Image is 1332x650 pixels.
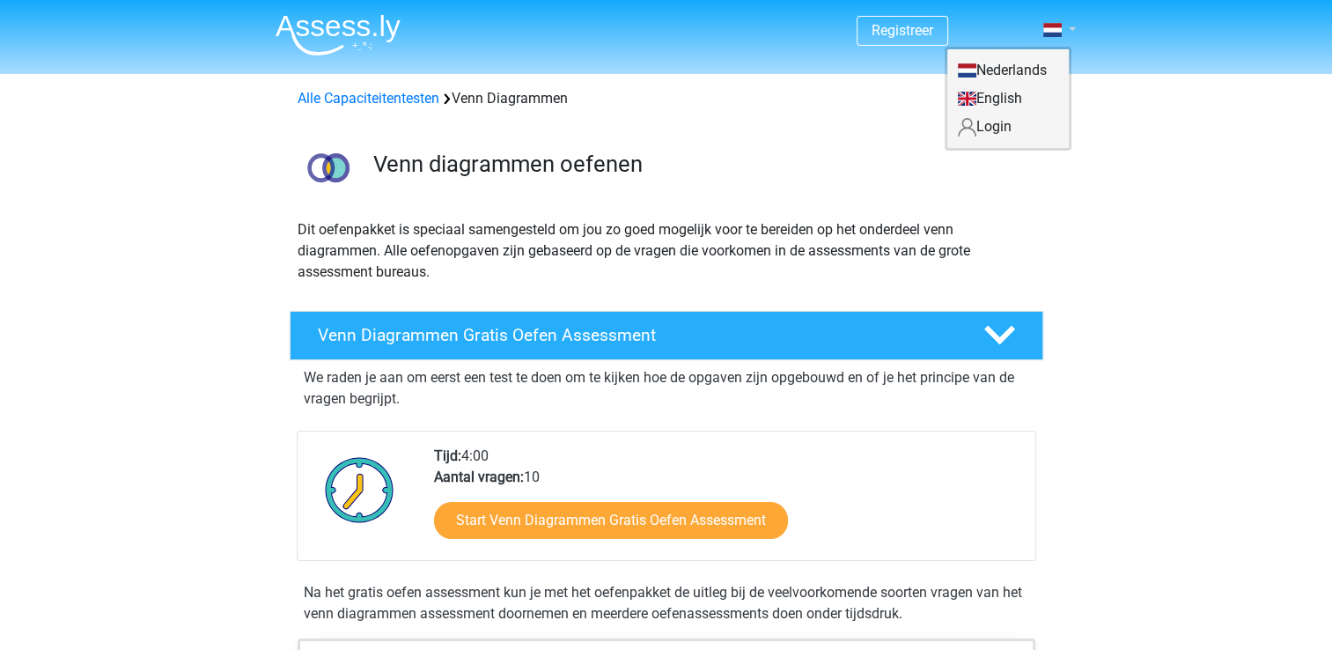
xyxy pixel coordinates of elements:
a: Login [947,113,1069,141]
div: 4:00 10 [421,446,1034,560]
p: Dit oefenpakket is speciaal samengesteld om jou zo goed mogelijk voor te bereiden op het onderdee... [298,219,1035,283]
div: Venn Diagrammen [291,88,1042,109]
h4: Venn Diagrammen Gratis Oefen Assessment [318,325,955,345]
a: English [947,85,1069,113]
h3: Venn diagrammen oefenen [373,151,1029,178]
b: Aantal vragen: [434,469,524,485]
a: Start Venn Diagrammen Gratis Oefen Assessment [434,502,788,539]
img: Klok [315,446,404,534]
img: Assessly [276,14,401,55]
a: Venn Diagrammen Gratis Oefen Assessment [283,311,1050,360]
a: Alle Capaciteitentesten [298,90,439,107]
b: Tijd: [434,447,461,464]
a: Nederlands [947,56,1069,85]
img: venn diagrammen [291,130,365,205]
a: Registreer [872,22,933,39]
div: Na het gratis oefen assessment kun je met het oefenpakket de uitleg bij de veelvoorkomende soorte... [297,582,1036,624]
p: We raden je aan om eerst een test te doen om te kijken hoe de opgaven zijn opgebouwd en of je het... [304,367,1029,410]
